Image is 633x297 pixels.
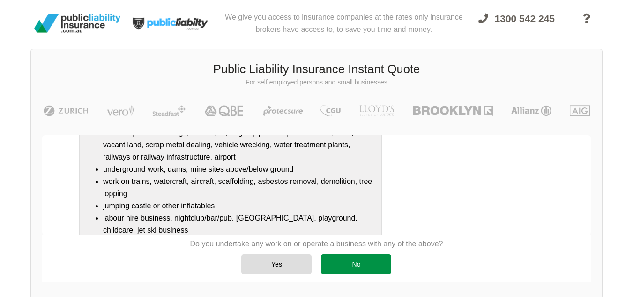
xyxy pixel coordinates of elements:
div: We give you access to insurance companies at the rates only insurance brokers have access to, to ... [218,4,470,43]
a: 1300 542 245 [470,8,563,43]
li: offshore platforms/oil rigs, utilities, oil, or gas pipelines, power station, silo's, vacant land... [103,127,377,163]
div: Yes [241,254,312,274]
img: LLOYD's | Public Liability Insurance [354,105,399,116]
img: Public Liability Insurance [30,10,124,37]
img: AIG | Public Liability Insurance [566,105,594,116]
img: Protecsure | Public Liability Insurance [260,105,307,116]
p: For self employed persons and small businesses [38,78,595,87]
img: CGU | Public Liability Insurance [316,105,344,116]
h3: Public Liability Insurance Instant Quote [38,61,595,78]
div: Do you undertake any work on or operate a business that is/has a: or have more than 50% of work d... [79,85,382,274]
img: Allianz | Public Liability Insurance [506,105,556,116]
span: 1300 542 245 [495,13,555,24]
img: Steadfast | Public Liability Insurance [149,105,190,116]
li: jumping castle or other inflatables [103,200,377,212]
img: Vero | Public Liability Insurance [103,105,139,116]
img: Zurich | Public Liability Insurance [39,105,92,116]
img: Brooklyn | Public Liability Insurance [409,105,497,116]
p: Do you undertake any work on or operate a business with any of the above? [190,239,443,249]
img: QBE | Public Liability Insurance [199,105,250,116]
li: labour hire business, nightclub/bar/pub, [GEOGRAPHIC_DATA], playground, childcare, jet ski business [103,212,377,236]
li: underground work, dams, mine sites above/below ground [103,163,377,175]
div: No [321,254,391,274]
img: Public Liability Insurance Light [124,4,218,43]
li: work on trains, watercraft, aircraft, scaffolding, asbestos removal, demolition, tree lopping [103,175,377,200]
